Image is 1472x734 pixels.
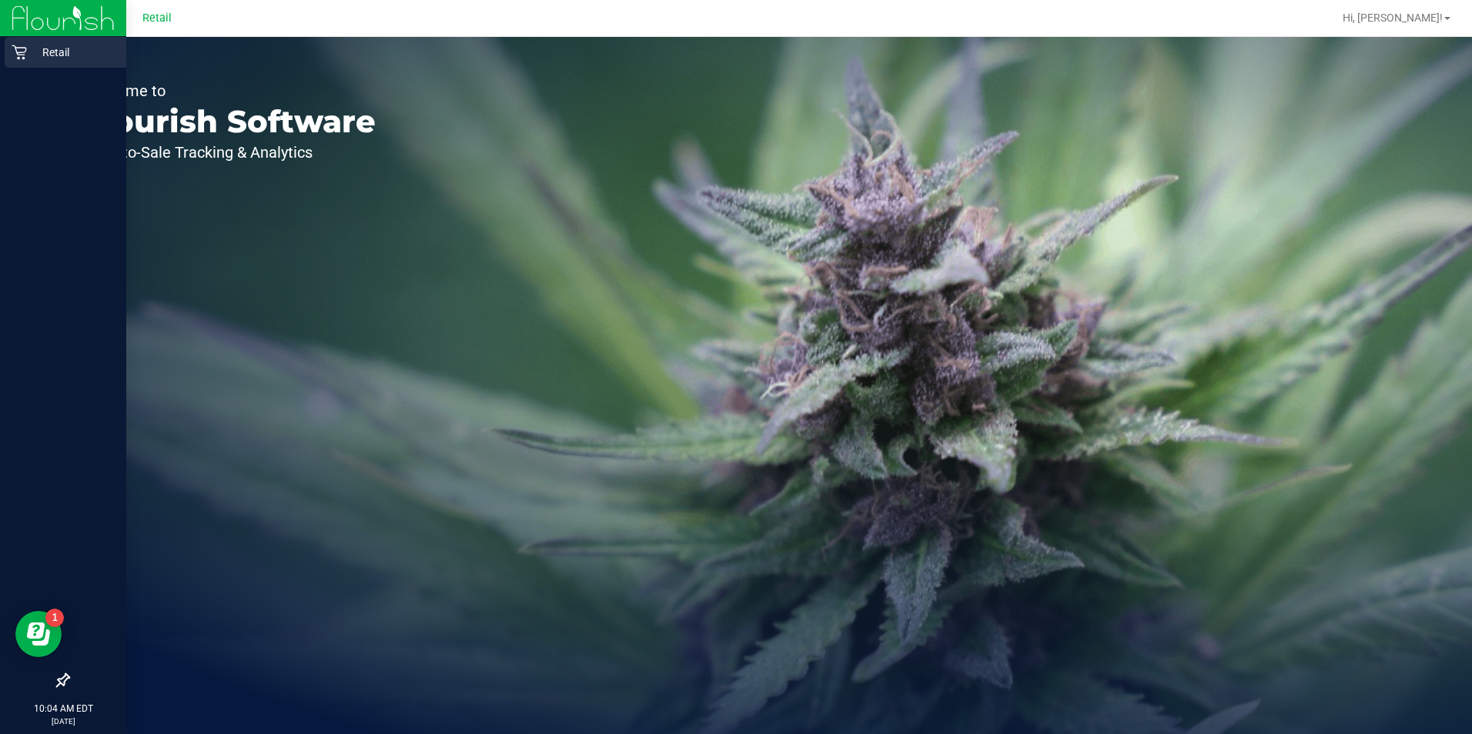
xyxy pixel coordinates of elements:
p: [DATE] [7,716,119,727]
span: Retail [142,12,172,25]
inline-svg: Retail [12,45,27,60]
p: Seed-to-Sale Tracking & Analytics [83,145,376,160]
p: 10:04 AM EDT [7,702,119,716]
iframe: Resource center unread badge [45,609,64,627]
iframe: Resource center [15,611,62,657]
p: Welcome to [83,83,376,98]
p: Flourish Software [83,106,376,137]
p: Retail [27,43,119,62]
span: Hi, [PERSON_NAME]! [1343,12,1443,24]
